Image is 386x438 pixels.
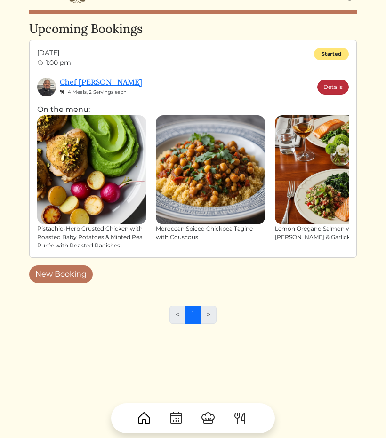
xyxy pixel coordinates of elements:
[314,48,349,61] div: Started
[37,60,44,66] img: clock-b05ee3d0f9935d60bc54650fc25b6257a00041fd3bdc39e3e98414568feee22d.svg
[37,224,146,250] div: Pistachio-Herb Crusted Chicken with Roasted Baby Potatoes & Minted Pea Purée with Roasted Radishes
[46,58,71,67] span: 1:00 pm
[29,22,357,36] h3: Upcoming Bookings
[169,306,217,331] nav: Page
[37,48,71,58] span: [DATE]
[185,306,201,324] a: 1
[275,115,384,241] a: Lemon Oregano Salmon with Quinoa [PERSON_NAME] & Garlicky Kale
[37,115,146,224] img: Pistachio-Herb Crusted Chicken with Roasted Baby Potatoes & Minted Pea Purée with Roasted Radishes
[37,104,349,250] div: On the menu:
[156,224,265,241] div: Moroccan Spiced Chickpea Tagine with Couscous
[29,265,93,283] a: New Booking
[233,411,248,426] img: ForkKnife-55491504ffdb50bab0c1e09e7649658475375261d09fd45db06cec23bce548bf.svg
[37,115,146,250] a: Pistachio-Herb Crusted Chicken with Roasted Baby Potatoes & Minted Pea Purée with Roasted Radishes
[60,77,142,87] a: Chef [PERSON_NAME]
[156,115,265,224] img: Moroccan Spiced Chickpea Tagine with Couscous
[60,89,64,94] img: fork_knife_small-8e8c56121c6ac9ad617f7f0151facf9cb574b427d2b27dceffcaf97382ddc7e7.svg
[275,224,384,241] div: Lemon Oregano Salmon with Quinoa [PERSON_NAME] & Garlicky Kale
[169,411,184,426] img: CalendarDots-5bcf9d9080389f2a281d69619e1c85352834be518fbc73d9501aef674afc0d57.svg
[156,115,265,241] a: Moroccan Spiced Chickpea Tagine with Couscous
[275,115,384,224] img: Lemon Oregano Salmon with Quinoa Tabbouleh & Garlicky Kale
[317,80,349,95] a: Details
[137,411,152,426] img: House-9bf13187bcbb5817f509fe5e7408150f90897510c4275e13d0d5fca38e0b5951.svg
[37,78,56,96] img: bf615fbfcda3c2516969bde5a1c694c5
[201,411,216,426] img: ChefHat-a374fb509e4f37eb0702ca99f5f64f3b6956810f32a249b33092029f8484b388.svg
[68,89,127,95] span: 4 Meals, 2 Servings each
